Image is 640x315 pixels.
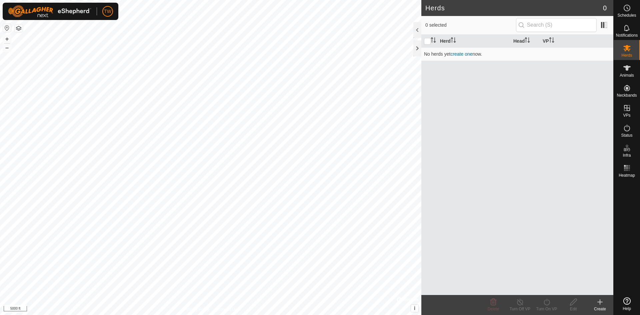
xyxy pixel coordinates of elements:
p-sorticon: Activate to sort [525,38,530,44]
span: Heatmap [619,173,635,177]
button: – [3,44,11,52]
span: TW [104,8,111,15]
th: VP [540,35,613,48]
div: Create [587,306,613,312]
span: Herds [621,53,632,57]
h2: Herds [425,4,603,12]
div: Turn On VP [533,306,560,312]
span: Animals [620,73,634,77]
p-sorticon: Activate to sort [549,38,554,44]
span: 0 [603,3,607,13]
th: Herd [437,35,511,48]
button: + [3,35,11,43]
p-sorticon: Activate to sort [431,38,436,44]
button: Reset Map [3,24,11,32]
span: Neckbands [617,93,637,97]
a: Privacy Policy [184,306,209,312]
span: Infra [623,153,631,157]
span: i [414,305,415,311]
div: Turn Off VP [507,306,533,312]
span: Status [621,133,632,137]
span: Delete [488,307,499,311]
button: Map Layers [15,24,23,32]
a: create one [450,51,472,57]
a: Contact Us [217,306,237,312]
th: Head [511,35,540,48]
img: Gallagher Logo [8,5,91,17]
span: VPs [623,113,630,117]
span: Schedules [617,13,636,17]
span: Help [623,307,631,311]
span: 0 selected [425,22,516,29]
span: Notifications [616,33,638,37]
input: Search (S) [516,18,597,32]
td: No herds yet now. [421,47,613,61]
div: Edit [560,306,587,312]
button: i [411,305,418,312]
a: Help [614,295,640,313]
p-sorticon: Activate to sort [451,38,456,44]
